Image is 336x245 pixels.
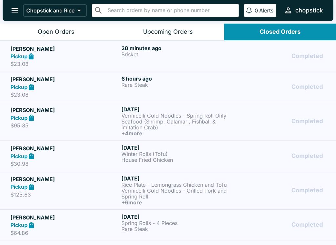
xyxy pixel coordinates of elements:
[121,144,230,151] h6: [DATE]
[10,214,119,221] h5: [PERSON_NAME]
[10,91,119,98] p: $23.08
[121,214,230,220] h6: [DATE]
[121,45,230,51] h6: 20 minutes ago
[281,3,325,17] button: chopstick
[255,7,258,14] p: 0
[10,61,119,67] p: $23.08
[10,53,28,60] strong: Pickup
[121,106,230,113] h6: [DATE]
[10,45,119,53] h5: [PERSON_NAME]
[143,28,193,36] div: Upcoming Orders
[10,160,119,167] p: $30.98
[10,191,119,198] p: $125.63
[10,222,28,228] strong: Pickup
[10,230,119,236] p: $64.86
[26,7,74,14] p: Chopstick and Rice
[38,28,74,36] div: Open Orders
[260,28,301,36] div: Closed Orders
[10,106,119,114] h5: [PERSON_NAME]
[121,119,230,130] p: Seafood (Shrimp, Calamari, Fishball & Imitation Crab)
[121,175,230,182] h6: [DATE]
[121,151,230,157] p: Winter Rolls (Tofu)
[121,157,230,163] p: House Fried Chicken
[10,175,119,183] h5: [PERSON_NAME]
[10,75,119,83] h5: [PERSON_NAME]
[10,115,28,121] strong: Pickup
[121,75,230,82] h6: 6 hours ago
[121,199,230,205] h6: + 6 more
[121,182,230,188] p: Rice Plate - Lemongrass Chicken and Tofu
[121,51,230,57] p: Brisket
[121,188,230,199] p: Vermicelli Cold Noodles - Grilled Pork and Spring Roll
[121,220,230,226] p: Spring Rolls - 4 Pieces
[10,84,28,90] strong: Pickup
[10,122,119,129] p: $95.35
[121,226,230,232] p: Rare Steak
[295,7,323,14] div: chopstick
[23,4,87,17] button: Chopstick and Rice
[10,183,28,190] strong: Pickup
[10,153,28,160] strong: Pickup
[7,2,23,19] button: open drawer
[121,130,230,136] h6: + 4 more
[10,144,119,152] h5: [PERSON_NAME]
[106,6,236,15] input: Search orders by name or phone number
[259,7,273,14] p: Alerts
[121,113,230,119] p: Vermicelli Cold Noodles - Spring Roll Only
[121,82,230,88] p: Rare Steak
